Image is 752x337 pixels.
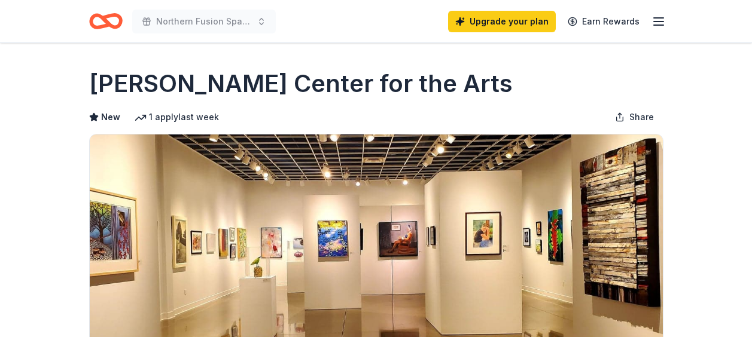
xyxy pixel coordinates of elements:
h1: [PERSON_NAME] Center for the Arts [89,67,513,100]
span: Share [629,110,654,124]
a: Upgrade your plan [448,11,556,32]
span: New [101,110,120,124]
a: Earn Rewards [561,11,647,32]
div: 1 apply last week [135,110,219,124]
button: Share [605,105,663,129]
span: Northern Fusion Spaghetti Fundraiser [156,14,252,29]
a: Home [89,7,123,35]
button: Northern Fusion Spaghetti Fundraiser [132,10,276,33]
